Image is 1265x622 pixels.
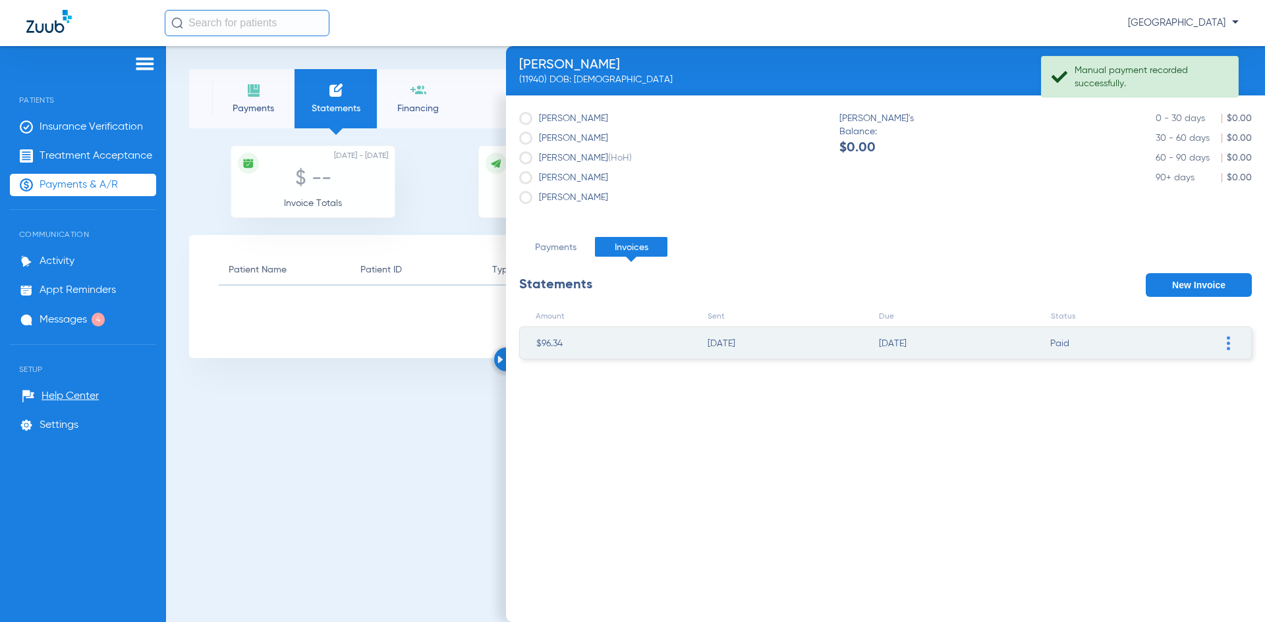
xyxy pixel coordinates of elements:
li: Payments [519,237,592,257]
span: 90+ days [1156,171,1222,184]
li: Status [1051,310,1203,323]
span: 0 - 30 days [1156,112,1222,125]
li: $96.34 [536,327,688,360]
span: $ -- [295,169,331,189]
img: Arrow [497,355,503,363]
span: 60 - 90 days [1156,151,1222,165]
img: icon [490,157,502,169]
label: [PERSON_NAME] [519,191,608,204]
div: [PERSON_NAME]'s Balance: [839,112,932,155]
div: Type [492,263,513,277]
label: [PERSON_NAME] [519,151,632,165]
span: Insurance Verification [40,120,143,134]
span: 30 - 60 days [1156,132,1222,145]
div: [PERSON_NAME] [519,59,673,72]
li: [DATE] [879,327,1030,360]
label: [PERSON_NAME] [519,112,608,125]
img: icon [242,157,254,169]
a: Help Center [22,390,99,403]
span: Invoice Totals [284,199,342,208]
li: Due [879,310,1031,323]
img: invoices icon [328,82,344,98]
img: financing icon [410,82,426,98]
span: $0.00 [839,142,932,155]
input: Search for patients [165,10,329,36]
div: (11940) DOB: [DEMOGRAPHIC_DATA] [519,73,673,86]
label: [PERSON_NAME] [519,132,608,145]
div: Patient Name [229,263,287,277]
span: [GEOGRAPHIC_DATA] [1128,16,1239,30]
li: $0.00 [1156,151,1252,165]
button: New Invoice [1146,273,1252,297]
img: payments icon [246,82,262,98]
span: Messages [40,313,87,326]
li: $0.00 [1156,132,1252,145]
span: Payments & A/R [40,178,118,192]
span: Statements [304,102,367,115]
span: Setup [10,345,156,374]
label: [PERSON_NAME] [519,171,608,184]
span: (HoH) [608,153,632,163]
li: [DATE] [708,327,859,360]
li: Sent [708,310,860,323]
img: group-vertical.svg [1227,336,1230,350]
span: No Invoices For Selected Date Range [219,305,1212,319]
li: $0.00 [1156,112,1252,125]
li: Paid [1050,327,1202,360]
div: Manual payment recorded successfully. [1075,64,1227,90]
li: $0.00 [1156,171,1252,184]
div: Patient ID [360,263,402,277]
span: Help Center [42,390,99,403]
li: Invoices [595,237,667,257]
span: Treatment Acceptance [40,149,152,163]
span: Communication [10,210,156,239]
img: Search Icon [171,17,183,29]
span: Appt Reminders [40,284,116,297]
span: Activity [40,255,74,268]
div: Statements [519,273,592,297]
span: Financing [387,102,449,115]
span: [DATE] - [DATE] [334,149,388,163]
div: Patient Name [229,263,341,277]
img: hamburger-icon [134,56,155,72]
img: Zuub Logo [26,10,72,33]
span: 4 [92,313,105,326]
span: Payments [222,102,285,115]
div: Patient ID [360,263,472,277]
li: Amount [536,310,688,323]
div: Type [492,263,675,277]
span: Patients [10,76,156,105]
span: Settings [40,419,78,432]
